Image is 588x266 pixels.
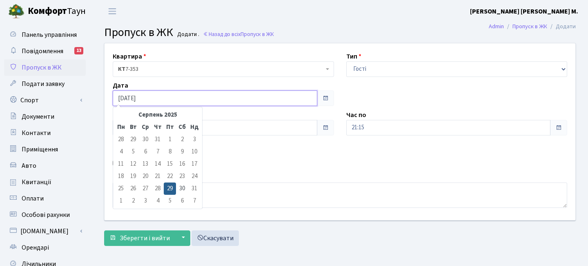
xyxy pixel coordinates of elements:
[102,5,122,18] button: Переключити навігацію
[74,47,83,54] div: 13
[489,22,504,31] a: Admin
[22,47,63,56] span: Повідомлення
[4,239,86,256] a: Орендарі
[127,133,139,146] td: 29
[188,146,200,158] td: 10
[4,141,86,158] a: Приміщення
[127,183,139,195] td: 26
[4,158,86,174] a: Авто
[151,170,164,183] td: 21
[4,27,86,43] a: Панель управління
[512,22,547,31] a: Пропуск в ЖК
[139,170,151,183] td: 20
[188,133,200,146] td: 3
[22,63,62,72] span: Пропуск в ЖК
[346,110,366,120] label: Час по
[176,170,188,183] td: 23
[22,243,49,252] span: Орендарі
[164,170,176,183] td: 22
[164,195,176,207] td: 5
[151,183,164,195] td: 28
[241,30,274,38] span: Пропуск в ЖК
[4,207,86,223] a: Особові рахунки
[127,109,188,121] th: Серпень 2025
[4,108,86,125] a: Документи
[22,112,54,121] span: Документи
[151,195,164,207] td: 4
[118,65,125,73] b: КТ
[4,125,86,141] a: Контакти
[115,183,127,195] td: 25
[4,92,86,108] a: Спорт
[477,18,588,35] nav: breadcrumb
[22,161,36,170] span: Авто
[4,174,86,190] a: Квитанції
[22,194,44,203] span: Оплати
[127,170,139,183] td: 19
[176,133,188,146] td: 2
[115,146,127,158] td: 4
[151,133,164,146] td: 31
[176,121,188,133] th: Сб
[188,158,200,170] td: 17
[22,145,58,154] span: Приміщення
[346,52,361,61] label: Тип
[176,183,188,195] td: 30
[164,158,176,170] td: 15
[22,210,70,219] span: Особові рахунки
[164,121,176,133] th: Пт
[547,22,576,31] li: Додати
[470,7,578,16] a: [PERSON_NAME] [PERSON_NAME] М.
[115,121,127,133] th: Пн
[139,183,151,195] td: 27
[139,146,151,158] td: 6
[151,146,164,158] td: 7
[113,61,334,77] span: <b>КТ</b>&nbsp;&nbsp;&nbsp;&nbsp;7-353
[203,30,274,38] a: Назад до всіхПропуск в ЖК
[22,128,51,138] span: Контакти
[113,52,146,61] label: Квартира
[164,146,176,158] td: 8
[151,158,164,170] td: 14
[115,133,127,146] td: 28
[164,133,176,146] td: 1
[176,31,199,38] small: Додати .
[22,79,65,88] span: Подати заявку
[176,158,188,170] td: 16
[188,183,200,195] td: 31
[127,146,139,158] td: 5
[176,146,188,158] td: 9
[28,5,67,18] b: Комфорт
[4,76,86,92] a: Подати заявку
[4,43,86,59] a: Повідомлення13
[139,195,151,207] td: 3
[188,121,200,133] th: Нд
[127,195,139,207] td: 2
[8,3,24,20] img: logo.png
[151,121,164,133] th: Чт
[104,230,175,246] button: Зберегти і вийти
[192,230,239,246] a: Скасувати
[115,158,127,170] td: 11
[22,30,77,39] span: Панель управління
[139,158,151,170] td: 13
[176,195,188,207] td: 6
[113,81,128,90] label: Дата
[164,183,176,195] td: 29
[120,234,170,243] span: Зберегти і вийти
[139,121,151,133] th: Ср
[22,178,51,187] span: Квитанції
[139,133,151,146] td: 30
[115,195,127,207] td: 1
[4,223,86,239] a: [DOMAIN_NAME]
[4,59,86,76] a: Пропуск в ЖК
[188,170,200,183] td: 24
[115,170,127,183] td: 18
[4,190,86,207] a: Оплати
[127,121,139,133] th: Вт
[127,158,139,170] td: 12
[28,5,86,18] span: Таун
[104,24,173,41] span: Пропуск в ЖК
[188,195,200,207] td: 7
